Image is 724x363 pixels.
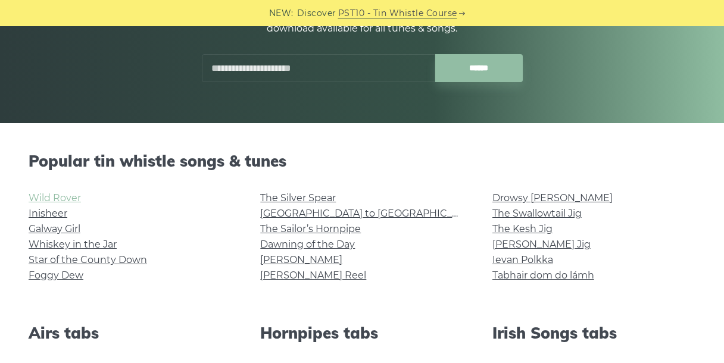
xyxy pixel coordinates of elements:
[492,324,695,342] h2: Irish Songs tabs
[492,208,582,219] a: The Swallowtail Jig
[260,208,480,219] a: [GEOGRAPHIC_DATA] to [GEOGRAPHIC_DATA]
[29,254,147,265] a: Star of the County Down
[492,254,553,265] a: Ievan Polkka
[338,7,457,20] a: PST10 - Tin Whistle Course
[29,270,83,281] a: Foggy Dew
[260,254,342,265] a: [PERSON_NAME]
[29,239,117,250] a: Whiskey in the Jar
[29,152,695,170] h2: Popular tin whistle songs & tunes
[492,192,613,204] a: Drowsy [PERSON_NAME]
[29,208,67,219] a: Inisheer
[260,239,355,250] a: Dawning of the Day
[492,223,553,234] a: The Kesh Jig
[297,7,336,20] span: Discover
[492,270,594,281] a: Tabhair dom do lámh
[269,7,294,20] span: NEW:
[260,192,336,204] a: The Silver Spear
[29,223,80,234] a: Galway Girl
[260,223,361,234] a: The Sailor’s Hornpipe
[29,192,81,204] a: Wild Rover
[492,239,591,250] a: [PERSON_NAME] Jig
[29,324,232,342] h2: Airs tabs
[260,270,366,281] a: [PERSON_NAME] Reel
[260,324,463,342] h2: Hornpipes tabs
